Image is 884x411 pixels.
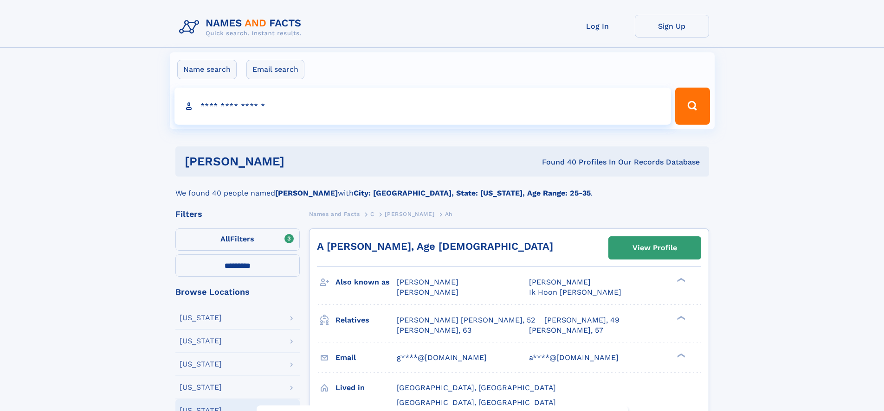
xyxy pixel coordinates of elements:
[175,15,309,40] img: Logo Names and Facts
[445,211,452,217] span: Ah
[397,288,458,297] span: [PERSON_NAME]
[385,208,434,220] a: [PERSON_NAME]
[529,288,621,297] span: Ik Hoon [PERSON_NAME]
[336,312,397,328] h3: Relatives
[220,234,230,243] span: All
[632,237,677,259] div: View Profile
[370,208,374,220] a: C
[185,156,413,167] h1: [PERSON_NAME]
[175,228,300,251] label: Filters
[180,384,222,391] div: [US_STATE]
[529,325,603,335] a: [PERSON_NAME], 57
[336,274,397,290] h3: Also known as
[246,60,304,79] label: Email search
[385,211,434,217] span: [PERSON_NAME]
[175,288,300,296] div: Browse Locations
[180,360,222,368] div: [US_STATE]
[180,337,222,345] div: [US_STATE]
[397,315,535,325] a: [PERSON_NAME] [PERSON_NAME], 52
[544,315,619,325] a: [PERSON_NAME], 49
[397,383,556,392] span: [GEOGRAPHIC_DATA], [GEOGRAPHIC_DATA]
[175,177,709,199] div: We found 40 people named with .
[177,60,237,79] label: Name search
[175,210,300,218] div: Filters
[317,240,553,252] a: A [PERSON_NAME], Age [DEMOGRAPHIC_DATA]
[354,189,591,197] b: City: [GEOGRAPHIC_DATA], State: [US_STATE], Age Range: 25-35
[675,88,710,125] button: Search Button
[675,352,686,358] div: ❯
[336,380,397,396] h3: Lived in
[180,314,222,322] div: [US_STATE]
[609,237,701,259] a: View Profile
[397,398,556,407] span: [GEOGRAPHIC_DATA], [GEOGRAPHIC_DATA]
[275,189,338,197] b: [PERSON_NAME]
[309,208,360,220] a: Names and Facts
[635,15,709,38] a: Sign Up
[336,350,397,366] h3: Email
[529,278,591,286] span: [PERSON_NAME]
[675,277,686,283] div: ❯
[413,157,700,167] div: Found 40 Profiles In Our Records Database
[174,88,671,125] input: search input
[370,211,374,217] span: C
[561,15,635,38] a: Log In
[675,315,686,321] div: ❯
[397,278,458,286] span: [PERSON_NAME]
[397,325,471,335] a: [PERSON_NAME], 63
